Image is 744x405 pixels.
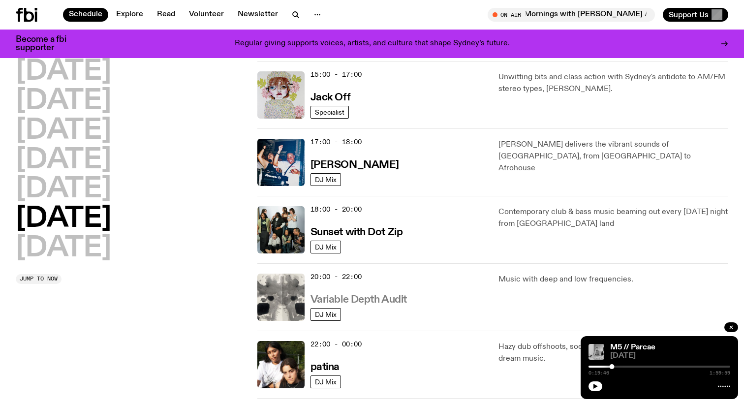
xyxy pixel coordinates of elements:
a: Explore [110,8,149,22]
p: Hazy dub offshoots, soothing and challenging rhythms, uncanny dream music. [498,341,728,365]
span: DJ Mix [315,243,337,250]
span: Jump to now [20,276,58,281]
button: Jump to now [16,274,62,284]
span: 20:00 - 22:00 [310,272,362,281]
p: Unwitting bits and class action with Sydney's antidote to AM/FM stereo types, [PERSON_NAME]. [498,71,728,95]
h3: Jack Off [310,93,350,103]
a: Specialist [310,106,349,119]
a: DJ Mix [310,173,341,186]
span: 15:00 - 17:00 [310,70,362,79]
a: [PERSON_NAME] [310,158,399,170]
p: Contemporary club & bass music beaming out every [DATE] night from [GEOGRAPHIC_DATA] land [498,206,728,230]
p: [PERSON_NAME] delivers the vibrant sounds of [GEOGRAPHIC_DATA], from [GEOGRAPHIC_DATA] to Afrohouse [498,139,728,174]
button: [DATE] [16,117,111,145]
a: Read [151,8,181,22]
a: DJ Mix [310,241,341,253]
a: Schedule [63,8,108,22]
span: Specialist [315,108,344,116]
span: Support Us [669,10,709,19]
img: A black and white Rorschach [257,274,305,321]
span: 18:00 - 20:00 [310,205,362,214]
a: DJ Mix [310,308,341,321]
h3: [PERSON_NAME] [310,160,399,170]
button: [DATE] [16,88,111,115]
span: 17:00 - 18:00 [310,137,362,147]
span: 1:59:59 [710,371,730,375]
button: [DATE] [16,147,111,174]
a: DJ Mix [310,375,341,388]
span: 22:00 - 00:00 [310,340,362,349]
span: 0:19:46 [589,371,609,375]
button: [DATE] [16,205,111,233]
h3: Sunset with Dot Zip [310,227,403,238]
a: Sunset with Dot Zip [310,225,403,238]
a: patina [310,360,340,373]
a: Newsletter [232,8,284,22]
button: [DATE] [16,235,111,262]
span: DJ Mix [315,311,337,318]
span: DJ Mix [315,176,337,183]
img: a dotty lady cuddling her cat amongst flowers [257,71,305,119]
span: DJ Mix [315,378,337,385]
a: Jack Off [310,91,350,103]
a: Volunteer [183,8,230,22]
span: [DATE] [610,352,730,360]
button: [DATE] [16,58,111,86]
h3: Variable Depth Audit [310,295,407,305]
h3: patina [310,362,340,373]
p: Regular giving supports voices, artists, and culture that shape Sydney’s future. [235,39,510,48]
button: Support Us [663,8,728,22]
a: Variable Depth Audit [310,293,407,305]
h3: Become a fbi supporter [16,35,79,52]
button: [DATE] [16,176,111,203]
a: M5 // Parcae [610,343,655,351]
button: On AirMornings with [PERSON_NAME] / pop like bubble gum [488,8,655,22]
p: Music with deep and low frequencies. [498,274,728,285]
